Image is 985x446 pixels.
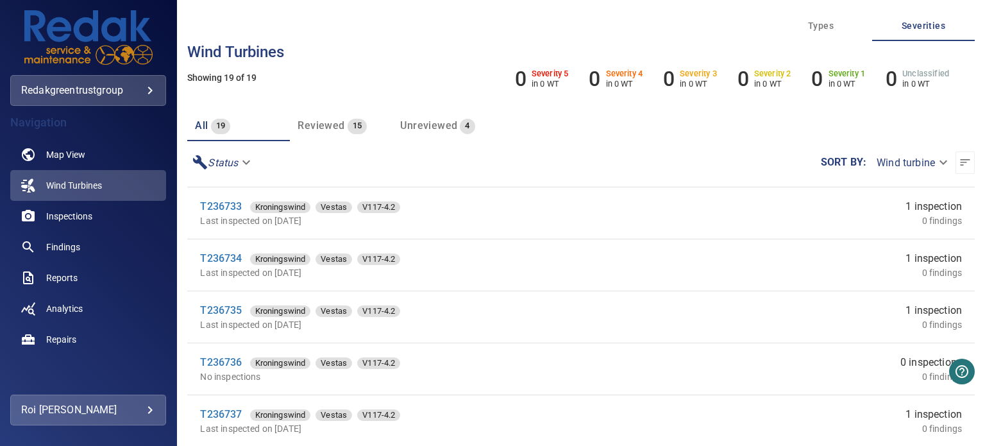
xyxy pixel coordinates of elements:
span: Kroningswind [250,201,311,214]
span: Inspections [46,210,92,223]
span: Vestas [316,201,352,214]
span: Reviewed [298,119,344,132]
span: 1 inspection [905,407,962,422]
button: Sort list from newest to oldest [956,151,975,174]
p: 0 findings [922,318,963,331]
p: 0 findings [922,422,963,435]
span: 19 [211,119,231,133]
h6: 0 [811,67,823,91]
span: 1 inspection [905,199,962,214]
a: T236734 [200,252,242,264]
span: Kroningswind [250,305,311,318]
p: Last inspected on [DATE] [200,266,654,279]
a: T236733 [200,200,242,212]
span: Kroningswind [250,357,311,370]
span: V117-4.2 [357,409,400,422]
div: Vestas [316,253,352,265]
span: Vestas [316,357,352,370]
span: V117-4.2 [357,253,400,266]
a: analytics noActive [10,293,166,324]
a: windturbines active [10,170,166,201]
p: in 0 WT [829,79,866,89]
span: 1 inspection [905,303,962,318]
h6: Unclassified [902,69,949,78]
p: 0 findings [922,266,963,279]
label: Sort by : [821,157,866,167]
div: V117-4.2 [357,305,400,317]
div: Kroningswind [250,305,311,317]
a: map noActive [10,139,166,170]
span: 1 inspection [905,251,962,266]
span: V117-4.2 [357,201,400,214]
p: Last inspected on [DATE] [200,318,654,331]
h4: Navigation [10,116,166,129]
a: T236737 [200,408,242,420]
div: Vestas [316,202,352,213]
p: in 0 WT [606,79,643,89]
a: T236735 [200,304,242,316]
h6: 0 [886,67,897,91]
h6: Severity 3 [680,69,717,78]
span: V117-4.2 [357,357,400,370]
li: Severity 3 [663,67,717,91]
h6: 0 [737,67,749,91]
p: in 0 WT [680,79,717,89]
div: Vestas [316,409,352,421]
span: 0 inspections [900,355,962,370]
p: 0 findings [922,214,963,227]
a: repairs noActive [10,324,166,355]
div: Vestas [316,305,352,317]
span: Vestas [316,305,352,318]
span: Kroningswind [250,253,311,266]
h6: Severity 1 [829,69,866,78]
li: Severity 1 [811,67,865,91]
h6: 0 [589,67,600,91]
div: Wind turbine [866,151,956,174]
h6: Severity 5 [532,69,569,78]
span: all [195,119,208,132]
div: redakgreentrustgroup [10,75,166,106]
h6: 0 [515,67,526,91]
span: Vestas [316,253,352,266]
span: Kroningswind [250,409,311,422]
li: Severity 5 [515,67,569,91]
a: T236736 [200,356,242,368]
span: Map View [46,148,85,161]
p: Last inspected on [DATE] [200,422,654,435]
span: 4 [460,119,475,133]
h5: Showing 19 of 19 [187,73,975,83]
span: Unreviewed [400,119,457,132]
p: in 0 WT [902,79,949,89]
em: Status [208,157,238,169]
h6: Severity 2 [754,69,791,78]
span: Types [777,18,864,34]
div: Kroningswind [250,202,311,213]
li: Severity Unclassified [886,67,949,91]
div: Status [187,151,258,174]
a: inspections noActive [10,201,166,232]
span: Reports [46,271,78,284]
span: 15 [348,119,367,133]
a: findings noActive [10,232,166,262]
h3: Wind turbines [187,44,975,60]
span: Severities [880,18,967,34]
span: Findings [46,241,80,253]
div: Kroningswind [250,253,311,265]
span: Analytics [46,302,83,315]
li: Severity 2 [737,67,791,91]
span: Repairs [46,333,76,346]
img: redakgreentrustgroup-logo [24,10,153,65]
span: Wind Turbines [46,179,102,192]
div: Roi [PERSON_NAME] [21,400,155,420]
p: No inspections [200,370,652,383]
div: V117-4.2 [357,253,400,265]
p: Last inspected on [DATE] [200,214,654,227]
a: reports noActive [10,262,166,293]
p: in 0 WT [532,79,569,89]
p: 0 findings [922,370,963,383]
